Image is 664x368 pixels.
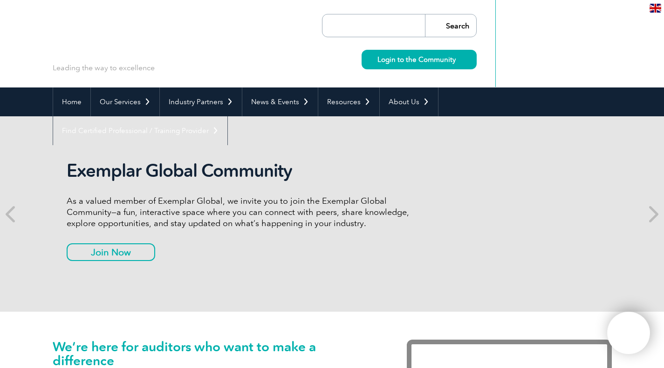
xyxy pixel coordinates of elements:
input: Search [425,14,476,37]
img: svg+xml;nitro-empty-id=MzcwOjIyMw==-1;base64,PHN2ZyB2aWV3Qm94PSIwIDAgMTEgMTEiIHdpZHRoPSIxMSIgaGVp... [456,57,461,62]
a: Login to the Community [362,50,477,69]
h1: We’re here for auditors who want to make a difference [53,340,379,368]
h2: Exemplar Global Community [67,160,416,181]
p: As a valued member of Exemplar Global, we invite you to join the Exemplar Global Community—a fun,... [67,195,416,229]
p: Leading the way to excellence [53,63,155,73]
a: Our Services [91,87,159,116]
a: About Us [380,87,438,116]
a: Industry Partners [160,87,242,116]
a: Resources [318,87,379,116]
a: Find Certified Professional / Training Provider [53,116,227,145]
a: News & Events [242,87,318,116]
img: svg+xml;nitro-empty-id=MTgxNToxMTY=-1;base64,PHN2ZyB2aWV3Qm94PSIwIDAgNDAwIDQwMCIgd2lkdGg9IjQwMCIg... [617,321,640,345]
img: en [650,4,661,13]
a: Join Now [67,243,155,261]
a: Home [53,87,90,116]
